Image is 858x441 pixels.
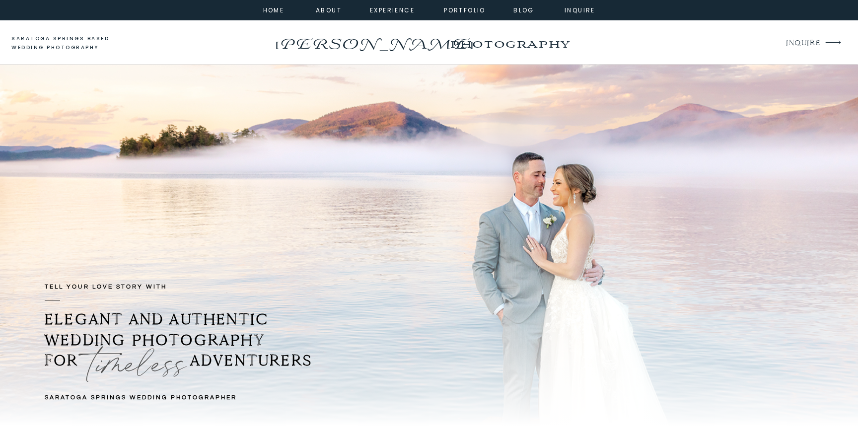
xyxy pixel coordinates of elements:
a: home [260,5,287,14]
a: about [316,5,338,14]
b: TELL YOUR LOVE STORY with [45,284,167,290]
a: INQUIRE [786,37,819,50]
p: timeless [90,337,177,399]
a: photography [430,30,589,57]
b: Saratoga Springs Wedding Photographer [45,394,237,401]
a: saratoga springs based wedding photography [11,34,128,53]
a: [PERSON_NAME] [273,32,475,48]
a: experience [370,5,410,14]
b: ELEGANT AND AUTHENTIC WEDDING PHOTOGRAPHY FOR ADVENTURERS [45,310,312,370]
a: Blog [506,5,542,14]
a: inquire [562,5,598,14]
a: portfolio [443,5,486,14]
